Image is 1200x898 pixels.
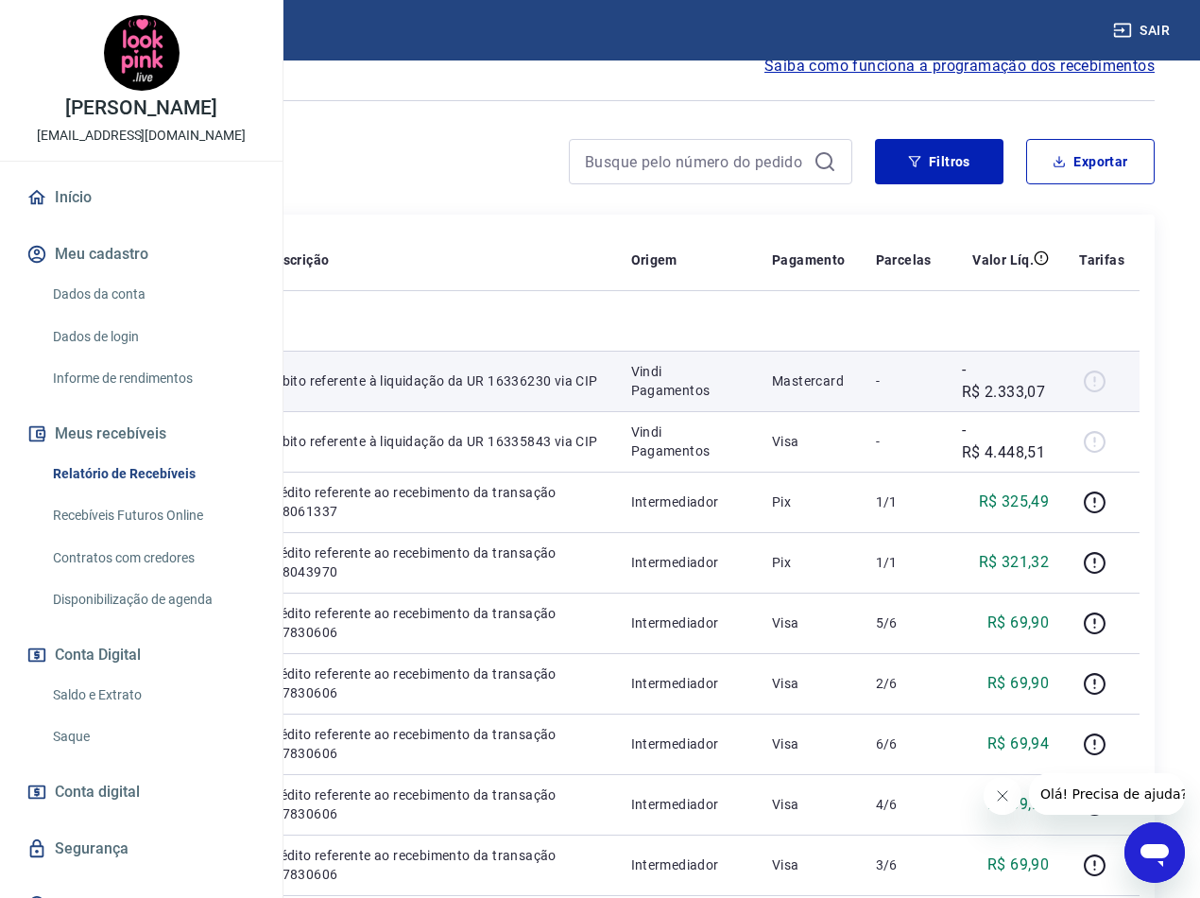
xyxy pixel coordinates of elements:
[972,250,1034,269] p: Valor Líq.
[876,492,932,511] p: 1/1
[45,717,260,756] a: Saque
[23,828,260,870] a: Segurança
[23,771,260,813] a: Conta digital
[631,553,743,572] p: Intermediador
[772,734,846,753] p: Visa
[987,854,1049,876] p: R$ 69,90
[45,676,260,715] a: Saldo e Extrato
[11,13,159,28] span: Olá! Precisa de ajuda?
[772,795,846,814] p: Visa
[266,846,601,884] p: Crédito referente ao recebimento da transação 227830606
[772,553,846,572] p: Pix
[876,371,932,390] p: -
[37,126,246,146] p: [EMAIL_ADDRESS][DOMAIN_NAME]
[45,496,260,535] a: Recebíveis Futuros Online
[266,483,601,521] p: Crédito referente ao recebimento da transação 228061337
[1079,250,1124,269] p: Tarifas
[772,855,846,874] p: Visa
[772,492,846,511] p: Pix
[23,634,260,676] button: Conta Digital
[876,795,932,814] p: 4/6
[962,358,1049,404] p: -R$ 2.333,07
[45,539,260,578] a: Contratos com credores
[772,371,846,390] p: Mastercard
[1109,13,1177,48] button: Sair
[266,432,601,451] p: Débito referente à liquidação da UR 16335843 via CIP
[104,15,180,91] img: f5e2b5f2-de41-4e9a-a4e6-a6c2332be871.jpeg
[266,371,601,390] p: Débito referente à liquidação da UR 16336230 via CIP
[772,674,846,693] p: Visa
[772,250,846,269] p: Pagamento
[266,604,601,642] p: Crédito referente ao recebimento da transação 227830606
[45,455,260,493] a: Relatório de Recebíveis
[987,733,1049,755] p: R$ 69,94
[631,855,743,874] p: Intermediador
[764,55,1155,78] a: Saiba como funciona a programação dos recebimentos
[979,491,1050,513] p: R$ 325,49
[984,777,1021,815] iframe: Fechar mensagem
[772,432,846,451] p: Visa
[772,613,846,632] p: Visa
[876,432,932,451] p: -
[23,413,260,455] button: Meus recebíveis
[876,250,932,269] p: Parcelas
[631,362,743,400] p: Vindi Pagamentos
[45,318,260,356] a: Dados de login
[631,250,677,269] p: Origem
[876,855,932,874] p: 3/6
[1124,822,1185,883] iframe: Botão para abrir a janela de mensagens
[631,674,743,693] p: Intermediador
[266,250,330,269] p: Descrição
[45,275,260,314] a: Dados da conta
[23,233,260,275] button: Meu cadastro
[631,613,743,632] p: Intermediador
[631,423,743,460] p: Vindi Pagamentos
[266,786,601,823] p: Crédito referente ao recebimento da transação 227830606
[987,672,1049,695] p: R$ 69,90
[55,779,140,805] span: Conta digital
[876,613,932,632] p: 5/6
[65,98,216,118] p: [PERSON_NAME]
[45,580,260,619] a: Disponibilização de agenda
[631,795,743,814] p: Intermediador
[585,147,806,176] input: Busque pelo número do pedido
[876,674,932,693] p: 2/6
[1029,773,1185,815] iframe: Mensagem da empresa
[631,734,743,753] p: Intermediador
[23,177,260,218] a: Início
[875,139,1003,184] button: Filtros
[962,419,1049,464] p: -R$ 4.448,51
[987,612,1049,634] p: R$ 69,90
[266,725,601,763] p: Crédito referente ao recebimento da transação 227830606
[979,551,1050,574] p: R$ 321,32
[631,492,743,511] p: Intermediador
[876,553,932,572] p: 1/1
[266,665,601,702] p: Crédito referente ao recebimento da transação 227830606
[266,544,601,581] p: Crédito referente ao recebimento da transação 228043970
[45,359,260,398] a: Informe de rendimentos
[1026,139,1155,184] button: Exportar
[876,734,932,753] p: 6/6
